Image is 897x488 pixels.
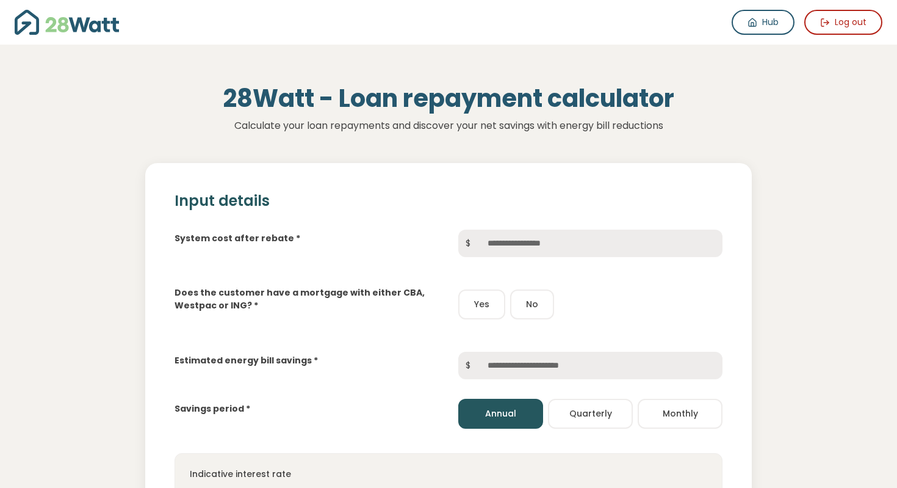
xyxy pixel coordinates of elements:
label: Estimated energy bill savings * [175,354,318,367]
button: Quarterly [548,399,633,429]
button: No [510,290,554,319]
a: Hub [732,10,794,35]
span: $ [458,230,478,257]
h4: Indicative interest rate [190,468,708,479]
h2: Input details [175,192,723,210]
label: Savings period * [175,402,250,415]
h1: 28Watt - Loan repayment calculator [82,84,815,113]
img: 28Watt [15,10,119,35]
label: System cost after rebate * [175,232,300,245]
label: Does the customer have a mortgage with either CBA, Westpac or ING? * [175,286,439,312]
span: $ [458,352,478,379]
button: Annual [458,399,543,429]
button: Yes [458,290,505,319]
p: Calculate your loan repayments and discover your net savings with energy bill reductions [82,118,815,134]
button: Monthly [638,399,722,429]
button: Log out [804,10,882,35]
